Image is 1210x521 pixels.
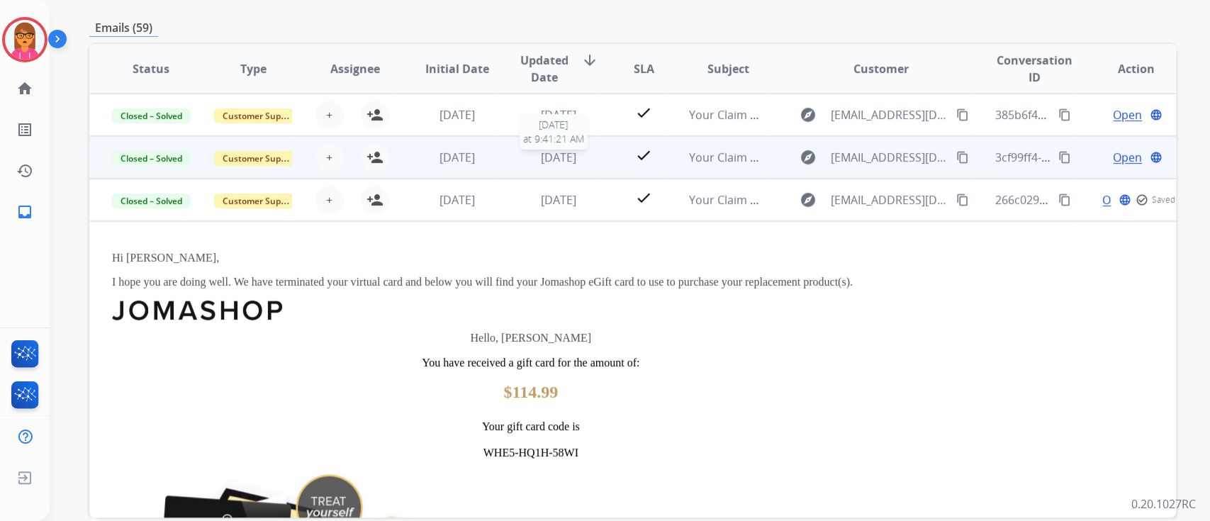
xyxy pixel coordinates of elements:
[831,106,948,123] span: [EMAIL_ADDRESS][DOMAIN_NAME]
[1074,44,1176,94] th: Action
[112,420,949,435] p: Your gift card code is
[315,143,344,172] button: +
[315,186,344,214] button: +
[112,301,282,320] img: Jomashop
[635,147,652,164] mat-icon: check
[523,118,584,132] span: [DATE]
[956,151,969,164] mat-icon: content_copy
[112,252,949,264] p: Hi [PERSON_NAME],
[707,60,749,77] span: Subject
[112,108,191,123] span: Closed – Solved
[133,60,169,77] span: Status
[581,52,598,69] mat-icon: arrow_downward
[112,332,949,344] p: Hello, [PERSON_NAME]
[1136,194,1148,206] mat-icon: check_circle_outline
[1113,106,1142,123] span: Open
[89,19,158,37] p: Emails (59)
[523,132,584,146] span: at 9:41:21 AM
[112,276,949,288] p: I hope you are doing well. We have terminated your virtual card and below you will find your Joma...
[425,60,488,77] span: Initial Date
[112,151,191,166] span: Closed – Solved
[16,203,33,220] mat-icon: inbox
[315,101,344,129] button: +
[800,106,817,123] mat-icon: explore
[439,150,474,165] span: [DATE]
[1150,151,1163,164] mat-icon: language
[995,150,1207,165] span: 3cf99ff4-04e7-496c-bdb5-d0784ebbe06c
[512,383,558,401] a: 114.99
[541,192,576,208] span: [DATE]
[831,149,948,166] span: [EMAIL_ADDRESS][DOMAIN_NAME]
[330,60,380,77] span: Assignee
[326,149,332,166] span: +
[1152,194,1175,206] span: Saved
[16,121,33,138] mat-icon: list_alt
[1058,194,1071,206] mat-icon: content_copy
[1113,149,1142,166] span: Open
[689,192,812,208] span: Your Claim with Extend
[956,194,969,206] mat-icon: content_copy
[541,150,576,165] span: [DATE]
[214,108,306,123] span: Customer Support
[5,20,45,60] img: avatar
[1119,194,1131,206] mat-icon: language
[800,149,817,166] mat-icon: explore
[1058,108,1071,121] mat-icon: content_copy
[214,194,306,208] span: Customer Support
[995,52,1073,86] span: Conversation ID
[16,80,33,97] mat-icon: home
[366,149,383,166] mat-icon: person_add
[112,356,949,371] p: You have received a gift card for the amount of:
[635,104,652,121] mat-icon: check
[831,191,948,208] span: [EMAIL_ADDRESS][DOMAIN_NAME]
[541,107,576,123] span: [DATE]
[1058,151,1071,164] mat-icon: content_copy
[112,446,949,461] p: WHE5-HQ1H-58WI
[326,106,332,123] span: +
[326,191,332,208] span: +
[112,194,191,208] span: Closed – Solved
[439,192,474,208] span: [DATE]
[520,52,570,86] span: Updated Date
[214,151,306,166] span: Customer Support
[366,106,383,123] mat-icon: person_add
[1102,191,1131,208] span: Open
[240,60,267,77] span: Type
[800,191,817,208] mat-icon: explore
[689,150,812,165] span: Your Claim with Extend
[689,107,812,123] span: Your Claim with Extend
[956,108,969,121] mat-icon: content_copy
[635,189,652,206] mat-icon: check
[633,60,654,77] span: SLA
[1150,108,1163,121] mat-icon: language
[853,60,909,77] span: Customer
[439,107,474,123] span: [DATE]
[16,162,33,179] mat-icon: history
[366,191,383,208] mat-icon: person_add
[995,192,1209,208] span: 266c029f-a215-47e6-94c0-6e26d8857796
[1131,495,1196,512] p: 0.20.1027RC
[503,383,512,401] strong: $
